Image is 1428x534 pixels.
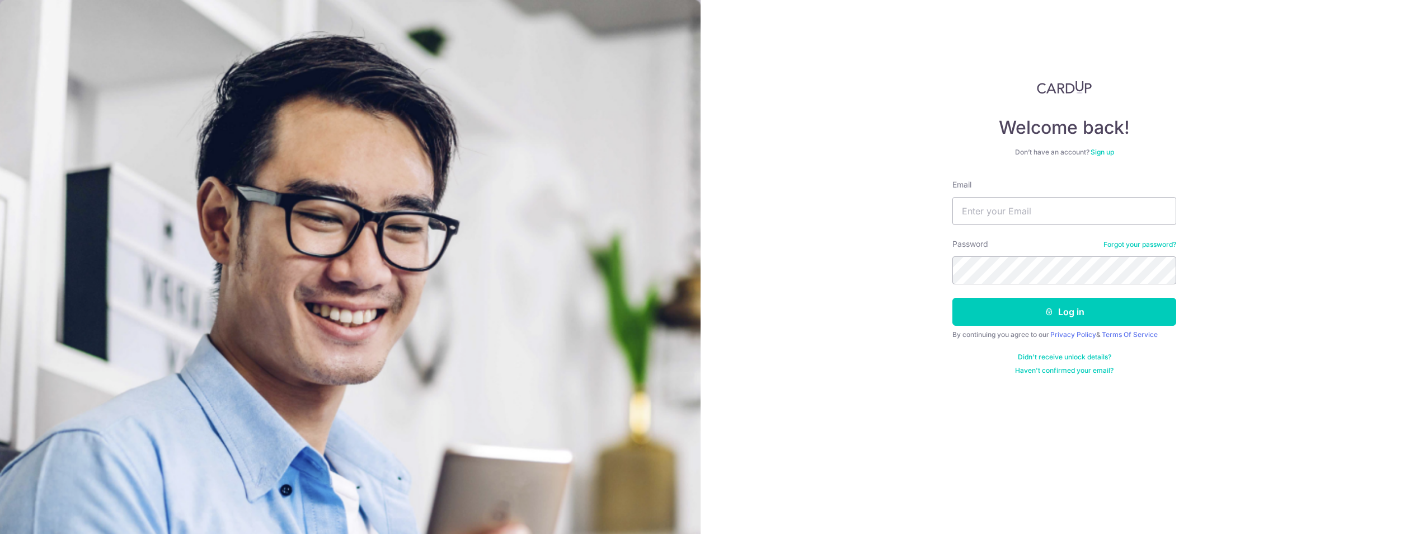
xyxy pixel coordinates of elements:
[952,298,1176,326] button: Log in
[952,330,1176,339] div: By continuing you agree to our &
[1037,81,1092,94] img: CardUp Logo
[1050,330,1096,339] a: Privacy Policy
[952,148,1176,157] div: Don’t have an account?
[1103,240,1176,249] a: Forgot your password?
[1091,148,1114,156] a: Sign up
[952,238,988,250] label: Password
[952,116,1176,139] h4: Welcome back!
[952,197,1176,225] input: Enter your Email
[1015,366,1114,375] a: Haven't confirmed your email?
[1018,353,1111,362] a: Didn't receive unlock details?
[952,179,971,190] label: Email
[1102,330,1158,339] a: Terms Of Service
